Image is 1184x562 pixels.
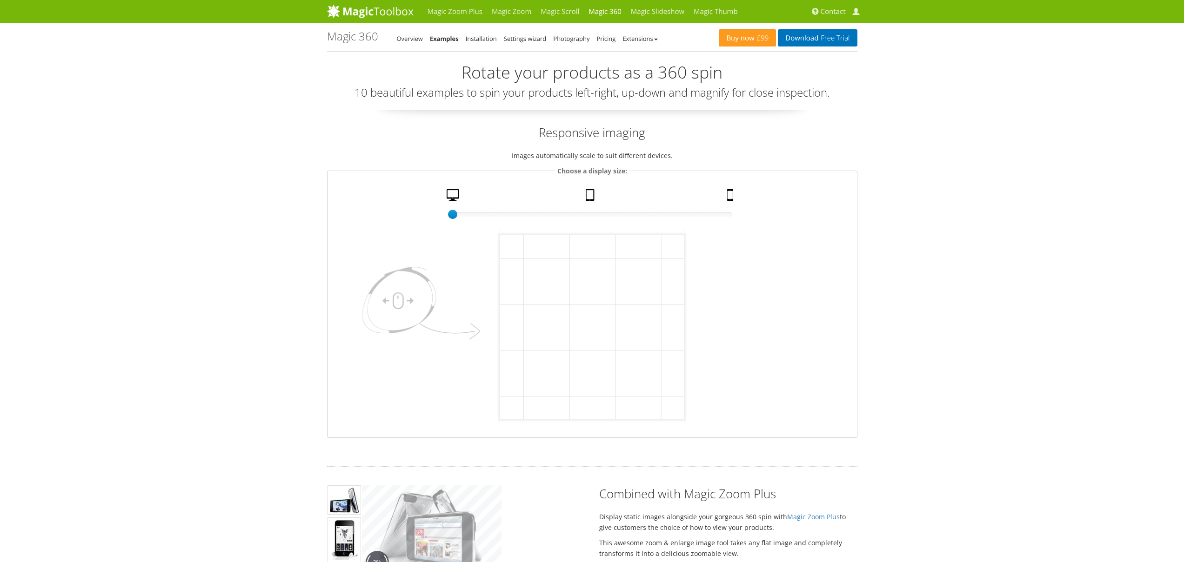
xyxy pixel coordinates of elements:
a: Extensions [622,34,657,43]
a: Examples [430,34,459,43]
span: Free Trial [818,34,850,42]
a: Overview [397,34,423,43]
h1: Magic 360 [327,30,378,42]
h2: Rotate your products as a 360 spin [327,63,857,82]
a: Settings wizard [504,34,547,43]
a: Buy now£99 [719,29,776,46]
span: Contact [821,7,846,16]
h2: Responsive imaging [327,124,857,141]
a: DownloadFree Trial [778,29,857,46]
h3: 10 beautiful examples to spin your products left-right, up-down and magnify for close inspection. [327,86,857,99]
span: £99 [755,34,769,42]
p: This awesome zoom & enlarge image tool takes any flat image and completely transforms it into a d... [599,537,857,559]
a: Tablet [582,189,601,205]
a: Installation [466,34,497,43]
a: Mobile [723,189,739,205]
h2: Combined with Magic Zoom Plus [599,485,857,502]
a: Photography [553,34,589,43]
legend: Choose a display size: [555,165,629,176]
a: Pricing [596,34,615,43]
a: Magic Zoom Plus [787,512,840,521]
a: Desktop [443,189,465,205]
p: Display static images alongside your gorgeous 360 spin with to give customers the choice of how t... [599,511,857,533]
img: MagicToolbox.com - Image tools for your website [327,4,414,18]
p: Images automatically scale to suit different devices. [327,150,857,161]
